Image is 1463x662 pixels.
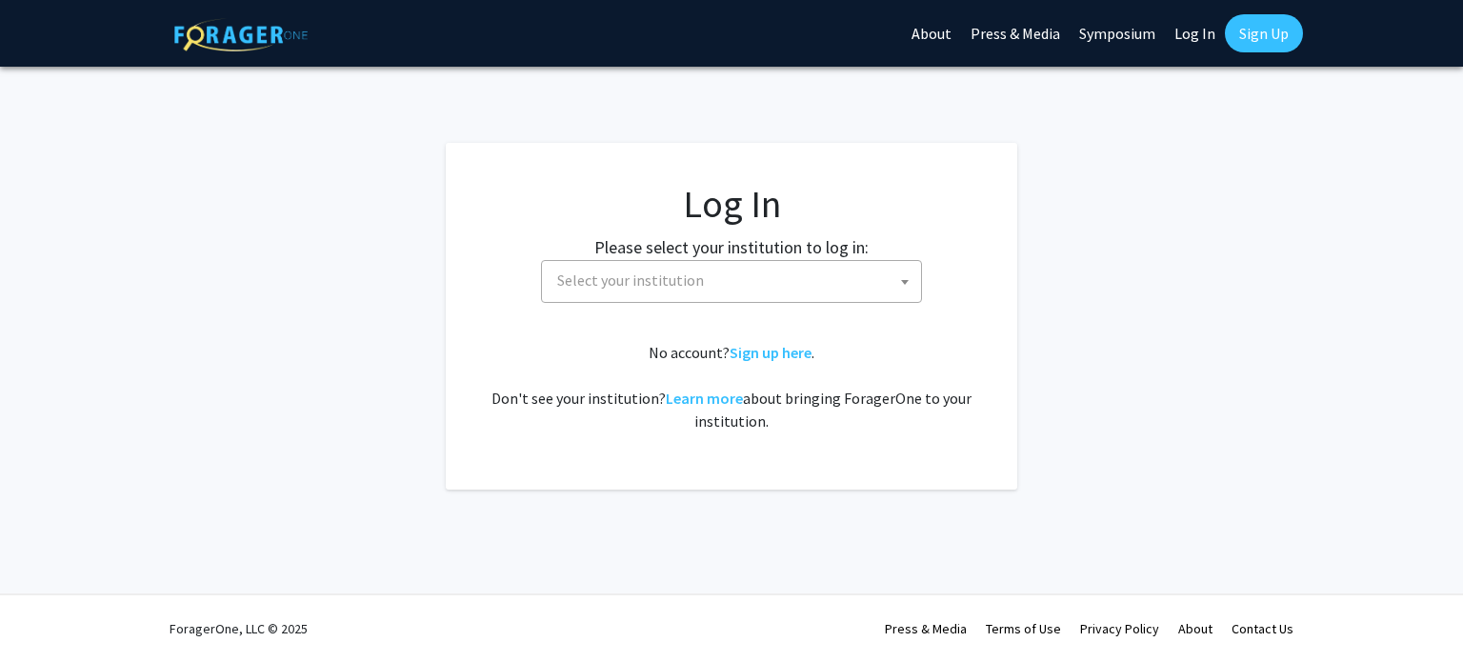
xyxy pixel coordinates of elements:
span: Select your institution [550,261,921,300]
a: Terms of Use [986,620,1061,637]
a: Sign Up [1225,14,1303,52]
div: ForagerOne, LLC © 2025 [170,595,308,662]
span: Select your institution [541,260,922,303]
a: Sign up here [730,343,812,362]
span: Select your institution [557,271,704,290]
a: About [1178,620,1212,637]
label: Please select your institution to log in: [594,234,869,260]
a: Learn more about bringing ForagerOne to your institution [666,389,743,408]
a: Contact Us [1232,620,1293,637]
h1: Log In [484,181,979,227]
div: No account? . Don't see your institution? about bringing ForagerOne to your institution. [484,341,979,432]
a: Privacy Policy [1080,620,1159,637]
a: Press & Media [885,620,967,637]
img: ForagerOne Logo [174,18,308,51]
